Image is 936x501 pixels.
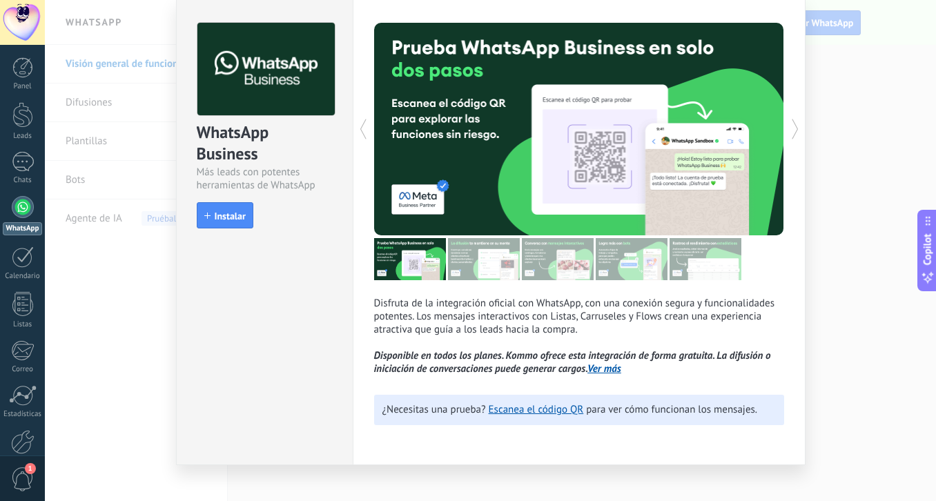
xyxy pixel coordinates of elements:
[25,463,36,474] span: 1
[197,166,333,192] div: Más leads con potentes herramientas de WhatsApp
[596,238,667,280] img: tour_image_62c9952fc9cf984da8d1d2aa2c453724.png
[670,238,741,280] img: tour_image_cc377002d0016b7ebaeb4dbe65cb2175.png
[448,238,520,280] img: tour_image_cc27419dad425b0ae96c2716632553fa.png
[3,272,43,281] div: Calendario
[3,410,43,419] div: Estadísticas
[3,132,43,141] div: Leads
[522,238,594,280] img: tour_image_1009fe39f4f058b759f0df5a2b7f6f06.png
[374,238,446,280] img: tour_image_7a4924cebc22ed9e3259523e50fe4fd6.png
[197,202,253,228] button: Instalar
[3,365,43,374] div: Correo
[3,222,42,235] div: WhatsApp
[374,297,784,375] p: Disfruta de la integración oficial con WhatsApp, con una conexión segura y funcionalidades potent...
[489,403,584,416] a: Escanea el código QR
[374,349,771,375] i: Disponible en todos los planes. Kommo ofrece esta integración de forma gratuita. La difusión o in...
[3,320,43,329] div: Listas
[197,23,335,116] img: logo_main.png
[3,176,43,185] div: Chats
[586,403,757,416] span: para ver cómo funcionan los mensajes.
[382,403,486,416] span: ¿Necesitas una prueba?
[587,362,621,375] a: Ver más
[3,82,43,91] div: Panel
[197,121,333,166] div: WhatsApp Business
[215,211,246,221] span: Instalar
[921,234,935,266] span: Copilot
